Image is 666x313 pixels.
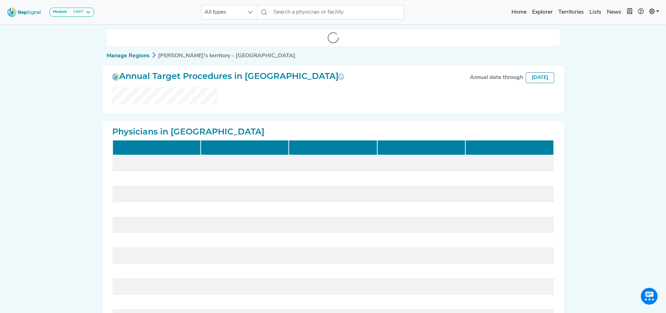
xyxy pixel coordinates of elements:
a: Manage Regions [107,53,150,59]
span: All types [202,5,244,19]
input: Search a physician or facility [271,5,404,20]
a: Lists [587,5,604,19]
a: News [604,5,624,19]
h2: Annual Target Procedures in [GEOGRAPHIC_DATA] [112,71,344,81]
button: ModuleSBRT [50,8,94,17]
button: Intel Book [624,5,635,19]
a: Home [509,5,529,19]
a: Explorer [529,5,556,19]
h2: Physicians in [GEOGRAPHIC_DATA] [112,127,554,137]
strong: Module [53,10,67,14]
strong: [PERSON_NAME]'s territory - [GEOGRAPHIC_DATA] [158,53,295,59]
div: [DATE] [526,72,554,83]
div: Annual data through [470,73,523,82]
div: SBRT [70,9,84,15]
a: Territories [556,5,587,19]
